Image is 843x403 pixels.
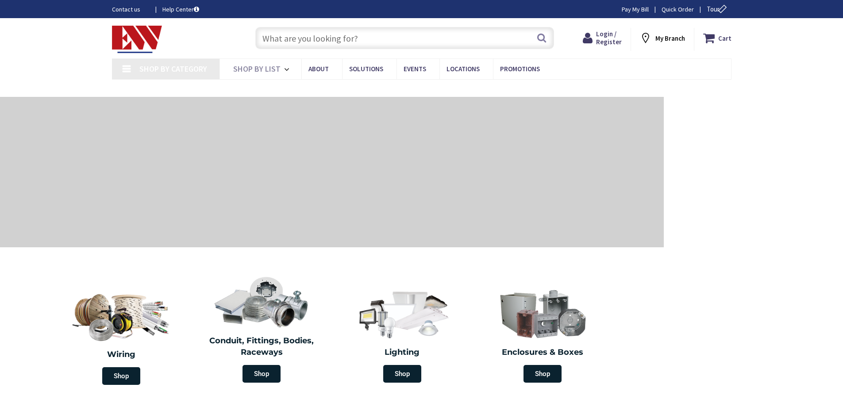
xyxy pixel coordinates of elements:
[662,5,694,14] a: Quick Order
[255,27,554,49] input: What are you looking for?
[404,65,426,73] span: Events
[194,272,330,387] a: Conduit, Fittings, Bodies, Raceways Shop
[198,335,326,358] h2: Conduit, Fittings, Bodies, Raceways
[51,283,192,389] a: Wiring Shop
[475,283,611,387] a: Enclosures & Boxes Shop
[339,347,466,358] h2: Lighting
[583,30,622,46] a: Login / Register
[102,367,140,385] span: Shop
[383,365,421,383] span: Shop
[139,64,207,74] span: Shop By Category
[112,26,162,53] img: Electrical Wholesalers, Inc.
[524,365,562,383] span: Shop
[655,34,685,42] strong: My Branch
[162,5,199,14] a: Help Center
[707,5,729,13] span: Tour
[479,347,607,358] h2: Enclosures & Boxes
[596,30,622,46] span: Login / Register
[622,5,649,14] a: Pay My Bill
[703,30,731,46] a: Cart
[233,64,281,74] span: Shop By List
[308,65,329,73] span: About
[243,365,281,383] span: Shop
[334,283,470,387] a: Lighting Shop
[447,65,480,73] span: Locations
[112,5,148,14] a: Contact us
[639,30,685,46] div: My Branch
[55,349,187,361] h2: Wiring
[500,65,540,73] span: Promotions
[349,65,383,73] span: Solutions
[718,30,731,46] strong: Cart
